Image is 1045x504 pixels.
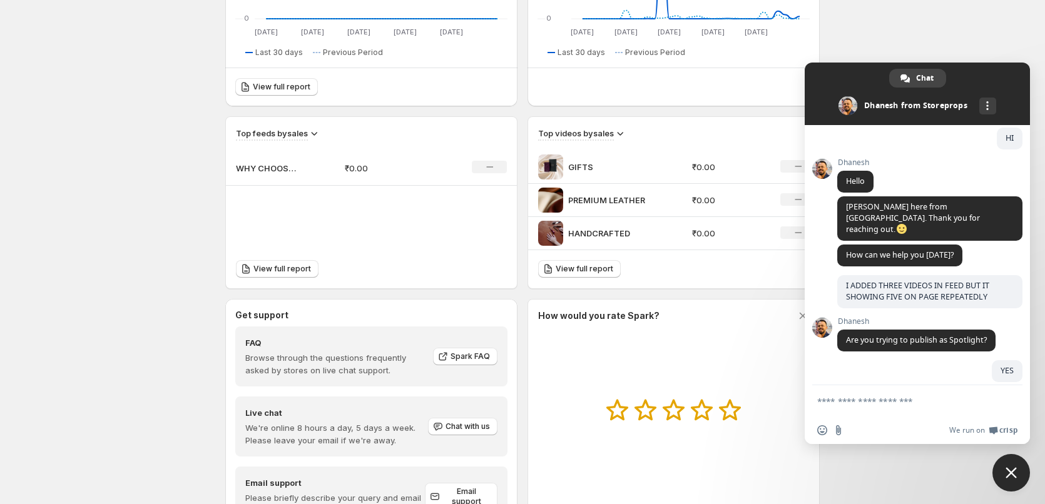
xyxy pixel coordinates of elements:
span: [PERSON_NAME] here from [GEOGRAPHIC_DATA]. Thank you for reaching out. [846,201,980,234]
span: Chat [916,69,934,88]
p: HANDCRAFTED [568,227,662,239]
span: Spark FAQ [451,351,490,361]
span: Are you trying to publish as Spotlight? [846,335,987,345]
h4: Live chat [245,406,427,419]
span: Crisp [999,425,1017,435]
div: More channels [979,98,996,114]
text: [DATE] [658,28,681,36]
span: Last 30 days [255,48,303,58]
span: Hello [846,176,865,186]
p: GIFTS [568,161,662,173]
text: 0 [546,14,551,23]
text: [DATE] [440,28,463,36]
a: View full report [538,260,621,278]
text: [DATE] [614,28,638,36]
span: Dhanesh [837,158,874,167]
p: ₹0.00 [692,227,766,239]
a: View full report [235,78,318,96]
h4: Email support [245,476,425,489]
p: WHY CHOOSE US? [236,162,298,174]
span: Previous Period [625,48,685,58]
h3: Top videos by sales [538,127,614,139]
h3: How would you rate Spark? [538,310,660,322]
span: Insert an emoji [817,425,827,435]
a: Spark FAQ [433,348,497,365]
div: Close chat [992,454,1030,491]
p: ₹0.00 [692,161,766,173]
button: Chat with us [428,418,497,435]
img: PREMIUM LEATHER [538,188,563,213]
span: View full report [556,264,613,274]
span: I ADDED THREE VIDEOS IN FEED BUT IT SHOWING FIVE ON PAGE REPEATEDLY [846,280,989,302]
text: [DATE] [347,28,370,36]
a: We run onCrisp [949,425,1017,435]
p: ₹0.00 [692,194,766,206]
h4: FAQ [245,336,424,349]
span: View full report [253,82,310,92]
h3: Top feeds by sales [236,127,308,139]
img: HANDCRAFTED [538,221,563,246]
span: Chat with us [446,421,490,431]
span: HI [1006,133,1014,143]
text: [DATE] [255,28,278,36]
text: [DATE] [571,28,594,36]
span: We run on [949,425,985,435]
p: ₹0.00 [345,162,434,174]
div: Chat [889,69,946,88]
p: We're online 8 hours a day, 5 days a week. Please leave your email if we're away. [245,421,427,446]
h3: Get support [235,309,288,321]
span: View full report [253,264,311,274]
text: [DATE] [394,28,417,36]
p: PREMIUM LEATHER [568,194,662,206]
text: [DATE] [701,28,725,36]
span: How can we help you [DATE]? [846,249,954,260]
span: Send a file [833,425,844,435]
text: [DATE] [301,28,324,36]
span: Previous Period [323,48,383,58]
a: View full report [236,260,319,278]
text: [DATE] [745,28,768,36]
text: 0 [244,14,249,23]
img: GIFTS [538,154,563,179]
textarea: Compose your message... [817,396,990,407]
span: Dhanesh [837,317,996,326]
p: Browse through the questions frequently asked by stores on live chat support. [245,351,424,376]
span: YES [1001,365,1014,376]
span: Last 30 days [558,48,605,58]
